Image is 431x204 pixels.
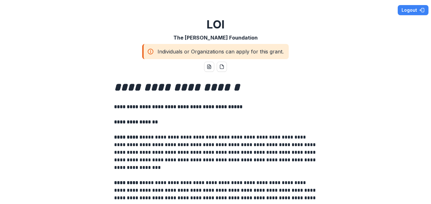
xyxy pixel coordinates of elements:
button: pdf-download [217,62,227,72]
div: Individuals or Organizations can apply for this grant. [142,44,289,59]
p: The [PERSON_NAME] Foundation [173,34,258,41]
button: word-download [204,62,214,72]
button: Logout [398,5,428,15]
h2: LOI [207,18,225,31]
